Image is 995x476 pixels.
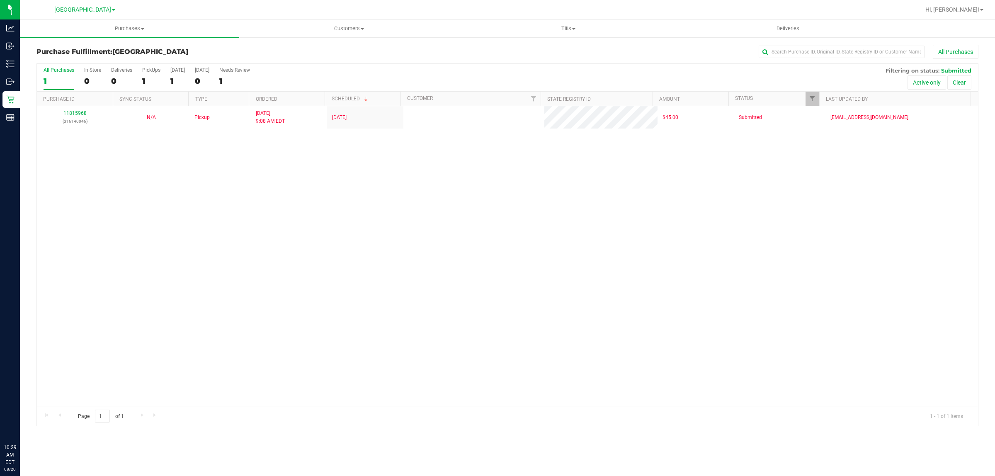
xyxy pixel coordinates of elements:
div: Deliveries [111,67,132,73]
a: Status [735,95,753,101]
div: Needs Review [219,67,250,73]
a: Filter [527,92,540,106]
inline-svg: Outbound [6,78,15,86]
div: PickUps [142,67,160,73]
a: Tills [459,20,678,37]
p: 10:29 AM EDT [4,444,16,466]
a: Deliveries [678,20,898,37]
a: Purchases [20,20,239,37]
div: All Purchases [44,67,74,73]
a: Ordered [256,96,277,102]
div: 0 [84,76,101,86]
span: [GEOGRAPHIC_DATA] [54,6,111,13]
inline-svg: Retail [6,95,15,104]
input: Search Purchase ID, Original ID, State Registry ID or Customer Name... [759,46,925,58]
button: Active only [908,75,946,90]
iframe: Resource center [8,410,33,435]
a: Filter [806,92,819,106]
a: Type [195,96,207,102]
a: Customer [407,95,433,101]
div: 1 [142,76,160,86]
a: Customers [239,20,459,37]
inline-svg: Inbound [6,42,15,50]
span: [GEOGRAPHIC_DATA] [112,48,188,56]
span: [DATE] [332,114,347,121]
span: Page of 1 [71,410,131,423]
span: Submitted [941,67,971,74]
a: Scheduled [332,96,369,102]
span: Submitted [739,114,762,121]
div: 1 [170,76,185,86]
h3: Purchase Fulfillment: [36,48,350,56]
a: Purchase ID [43,96,75,102]
input: 1 [95,410,110,423]
span: [EMAIL_ADDRESS][DOMAIN_NAME] [830,114,908,121]
a: Last Updated By [826,96,868,102]
button: Clear [947,75,971,90]
span: Not Applicable [147,114,156,120]
div: 0 [111,76,132,86]
inline-svg: Inventory [6,60,15,68]
span: Customers [240,25,458,32]
span: Deliveries [765,25,811,32]
div: 1 [219,76,250,86]
span: Pickup [194,114,210,121]
span: 1 - 1 of 1 items [923,410,970,422]
div: [DATE] [195,67,209,73]
div: [DATE] [170,67,185,73]
inline-svg: Analytics [6,24,15,32]
a: State Registry ID [547,96,591,102]
span: Purchases [20,25,239,32]
span: $45.00 [663,114,678,121]
a: Amount [659,96,680,102]
button: N/A [147,114,156,121]
div: 1 [44,76,74,86]
span: Hi, [PERSON_NAME]! [925,6,979,13]
span: [DATE] 9:08 AM EDT [256,109,285,125]
div: In Store [84,67,101,73]
p: 08/20 [4,466,16,472]
inline-svg: Reports [6,113,15,121]
a: 11815968 [63,110,87,116]
p: (316140046) [42,117,108,125]
a: Sync Status [119,96,151,102]
span: Filtering on status: [886,67,939,74]
div: 0 [195,76,209,86]
button: All Purchases [933,45,978,59]
span: Tills [459,25,677,32]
